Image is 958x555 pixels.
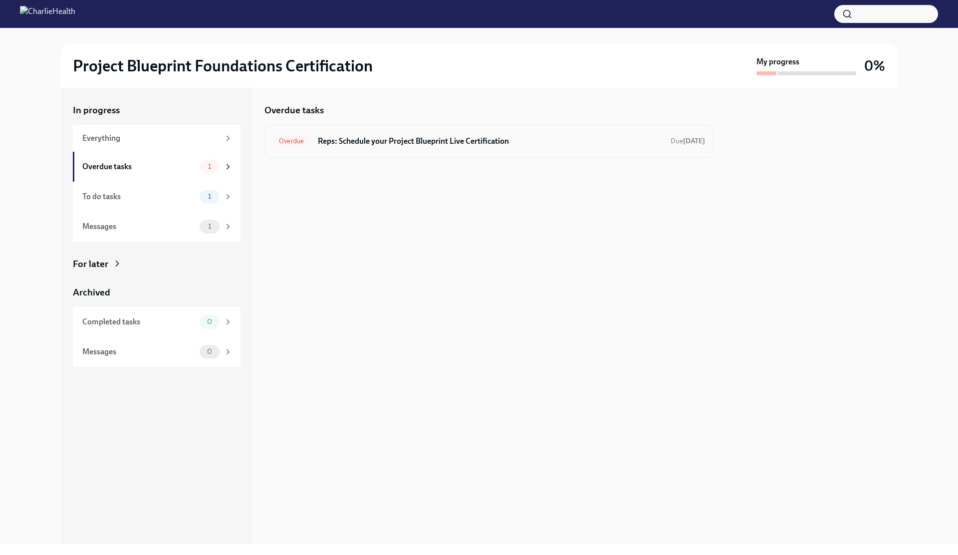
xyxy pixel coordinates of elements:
a: OverdueReps: Schedule your Project Blueprint Live CertificationDue[DATE] [273,133,705,149]
a: Messages0 [73,337,240,367]
span: 1 [202,163,217,170]
a: Completed tasks0 [73,307,240,337]
h3: 0% [864,57,885,75]
div: Messages [82,221,196,232]
strong: My progress [756,56,799,67]
a: Everything [73,125,240,152]
strong: [DATE] [683,137,705,145]
div: Completed tasks [82,316,196,327]
a: In progress [73,104,240,117]
span: September 3rd, 2025 12:00 [671,136,705,146]
span: 1 [202,193,217,200]
span: Due [671,137,705,145]
a: Archived [73,286,240,299]
span: 1 [202,223,217,230]
a: For later [73,258,240,271]
span: 0 [201,318,218,325]
div: Everything [82,133,220,144]
h2: Project Blueprint Foundations Certification [73,56,373,76]
img: CharlieHealth [20,6,75,22]
a: To do tasks1 [73,182,240,212]
span: 0 [201,348,218,355]
div: Messages [82,346,196,357]
h6: Reps: Schedule your Project Blueprint Live Certification [318,136,663,147]
div: For later [73,258,108,271]
a: Overdue tasks1 [73,152,240,182]
span: Overdue [273,137,310,145]
h5: Overdue tasks [264,104,324,117]
div: Overdue tasks [82,161,196,172]
a: Messages1 [73,212,240,242]
div: To do tasks [82,191,196,202]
